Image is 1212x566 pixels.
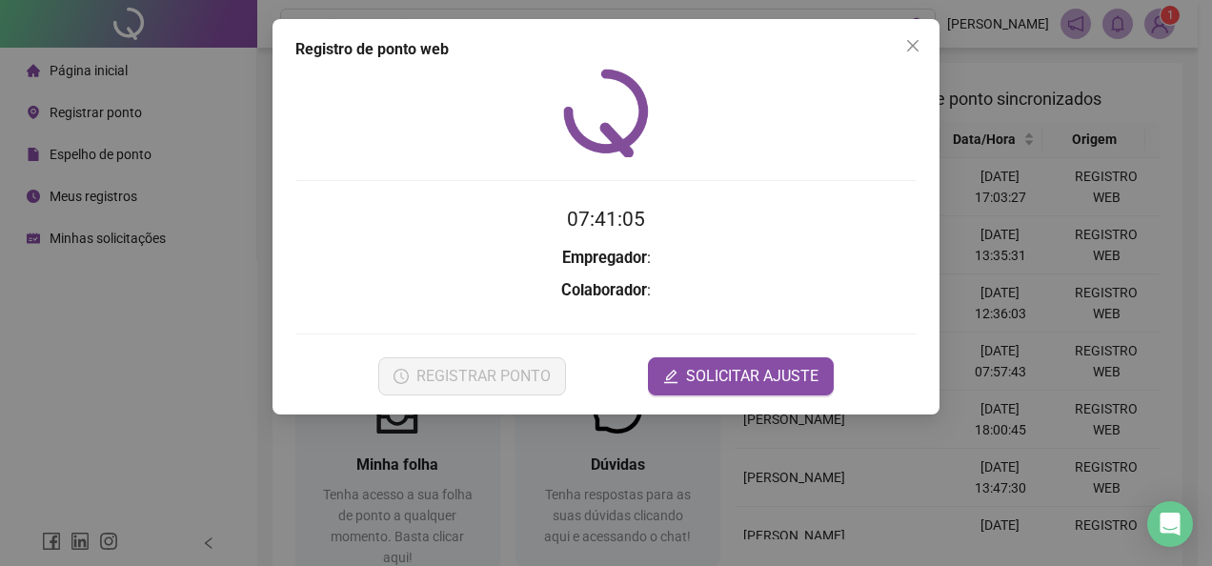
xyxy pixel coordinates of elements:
[567,208,645,231] time: 07:41:05
[561,281,647,299] strong: Colaborador
[905,38,920,53] span: close
[563,69,649,157] img: QRPoint
[295,38,917,61] div: Registro de ponto web
[378,357,566,395] button: REGISTRAR PONTO
[686,365,818,388] span: SOLICITAR AJUSTE
[663,369,678,384] span: edit
[898,30,928,61] button: Close
[295,278,917,303] h3: :
[562,249,647,267] strong: Empregador
[295,246,917,271] h3: :
[648,357,834,395] button: editSOLICITAR AJUSTE
[1147,501,1193,547] div: Open Intercom Messenger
